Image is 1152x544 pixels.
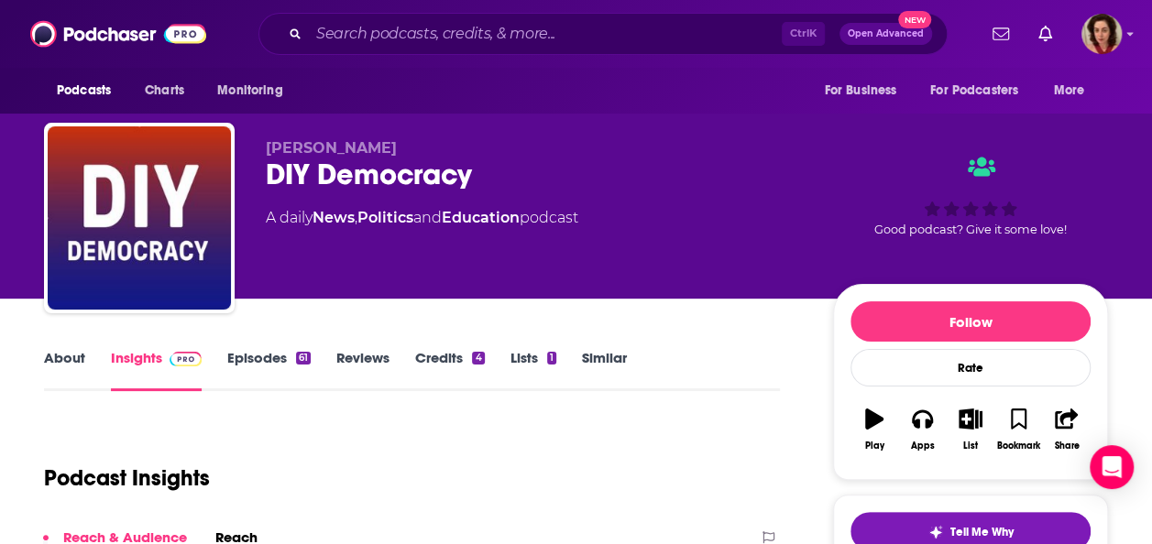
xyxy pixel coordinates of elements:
[258,13,948,55] div: Search podcasts, credits, & more...
[44,73,135,108] button: open menu
[266,139,397,157] span: [PERSON_NAME]
[997,441,1040,452] div: Bookmark
[963,441,978,452] div: List
[227,349,311,391] a: Episodes61
[170,352,202,366] img: Podchaser Pro
[1054,441,1079,452] div: Share
[313,209,355,226] a: News
[357,209,413,226] a: Politics
[850,397,898,462] button: Play
[1054,78,1085,103] span: More
[1081,14,1122,54] button: Show profile menu
[839,23,932,45] button: Open AdvancedNew
[1081,14,1122,54] span: Logged in as hdrucker
[911,441,935,452] div: Apps
[1041,73,1108,108] button: open menu
[145,78,184,103] span: Charts
[928,525,943,539] img: tell me why sparkle
[1031,18,1059,49] a: Show notifications dropdown
[582,349,627,391] a: Similar
[985,18,1016,49] a: Show notifications dropdown
[48,126,231,310] img: DIY Democracy
[296,352,311,364] div: 61
[865,441,884,452] div: Play
[44,464,210,492] h1: Podcast Insights
[824,78,896,103] span: For Business
[918,73,1045,108] button: open menu
[833,139,1108,253] div: Good podcast? Give it some love!
[782,22,825,46] span: Ctrl K
[133,73,195,108] a: Charts
[336,349,389,391] a: Reviews
[510,349,556,391] a: Lists1
[1081,14,1122,54] img: User Profile
[994,397,1042,462] button: Bookmark
[848,29,924,38] span: Open Advanced
[1043,397,1091,462] button: Share
[850,301,1091,342] button: Follow
[415,349,484,391] a: Credits4
[1090,445,1134,489] div: Open Intercom Messenger
[111,349,202,391] a: InsightsPodchaser Pro
[57,78,111,103] span: Podcasts
[930,78,1018,103] span: For Podcasters
[898,11,931,28] span: New
[947,397,994,462] button: List
[898,397,946,462] button: Apps
[811,73,919,108] button: open menu
[217,78,282,103] span: Monitoring
[472,352,484,364] div: 4
[204,73,306,108] button: open menu
[413,209,442,226] span: and
[355,209,357,226] span: ,
[30,16,206,51] img: Podchaser - Follow, Share and Rate Podcasts
[874,223,1067,236] span: Good podcast? Give it some love!
[442,209,520,226] a: Education
[44,349,85,391] a: About
[266,207,578,229] div: A daily podcast
[547,352,556,364] div: 1
[950,525,1014,539] span: Tell Me Why
[309,19,782,49] input: Search podcasts, credits, & more...
[850,349,1091,386] div: Rate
